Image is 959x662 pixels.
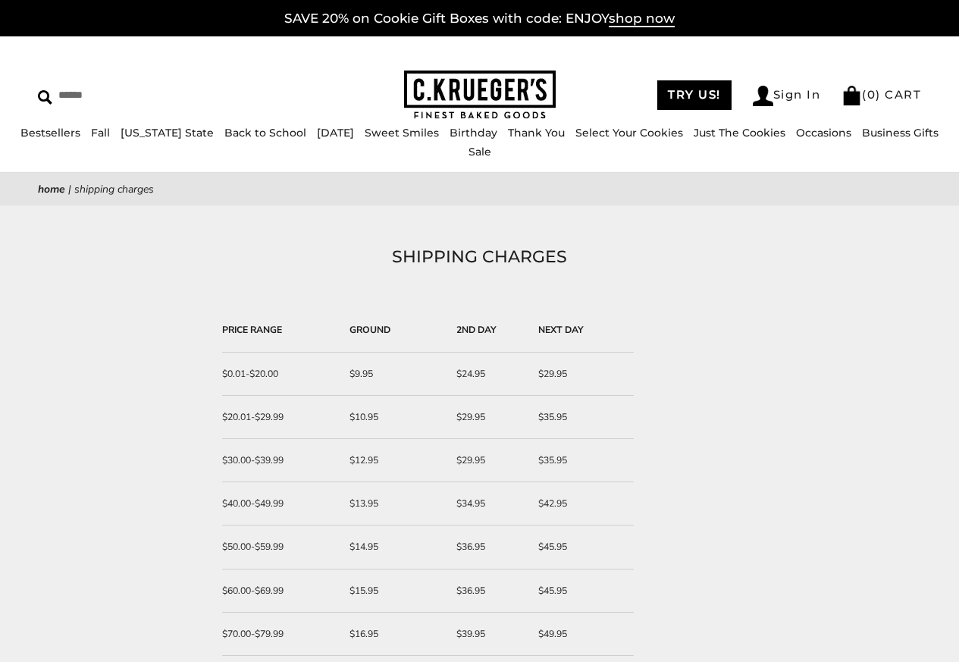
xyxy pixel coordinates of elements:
strong: NEXT DAY [538,324,584,336]
div: $30.00-$39.99 [222,453,334,468]
a: Thank You [508,126,565,140]
td: $70.00-$79.99 [222,613,342,656]
td: $24.95 [449,353,530,396]
a: Home [38,182,65,196]
a: Bestsellers [20,126,80,140]
a: SAVE 20% on Cookie Gift Boxes with code: ENJOYshop now [284,11,675,27]
td: $45.95 [531,526,634,569]
span: $20.01-$29.99 [222,411,284,423]
td: $42.95 [531,482,634,526]
strong: 2ND DAY [456,324,497,336]
a: Business Gifts [862,126,939,140]
td: $29.95 [531,353,634,396]
td: $9.95 [342,353,449,396]
td: $0.01-$20.00 [222,353,342,396]
td: $34.95 [449,482,530,526]
td: $49.95 [531,613,634,656]
td: $14.95 [342,526,449,569]
td: $15.95 [342,569,449,613]
a: Fall [91,126,110,140]
td: $10.95 [342,396,449,439]
strong: GROUND [349,324,390,336]
a: Occasions [796,126,851,140]
a: [DATE] [317,126,354,140]
h1: SHIPPING CHARGES [61,243,898,271]
span: SHIPPING CHARGES [74,182,154,196]
nav: breadcrumbs [38,180,921,198]
img: C.KRUEGER'S [404,71,556,120]
td: $60.00-$69.99 [222,569,342,613]
span: 0 [867,87,876,102]
img: Account [753,86,773,106]
td: $35.95 [531,439,634,482]
td: $12.95 [342,439,449,482]
img: Bag [841,86,862,105]
strong: PRICE RANGE [222,324,282,336]
td: $35.95 [531,396,634,439]
a: (0) CART [841,87,921,102]
td: $50.00-$59.99 [222,526,342,569]
img: Search [38,90,52,105]
td: $36.95 [449,526,530,569]
a: Birthday [450,126,497,140]
span: | [68,182,71,196]
td: $16.95 [342,613,449,656]
a: Select Your Cookies [575,126,683,140]
a: TRY US! [657,80,732,110]
td: $36.95 [449,569,530,613]
a: Sign In [753,86,821,106]
a: Sweet Smiles [365,126,439,140]
td: $45.95 [531,569,634,613]
td: $29.95 [449,396,530,439]
a: Back to School [224,126,306,140]
a: [US_STATE] State [121,126,214,140]
td: $13.95 [342,482,449,526]
td: $40.00-$49.99 [222,482,342,526]
a: Just The Cookies [694,126,785,140]
a: Sale [469,145,491,158]
input: Search [38,83,240,107]
span: shop now [609,11,675,27]
td: $39.95 [449,613,530,656]
td: $29.95 [449,439,530,482]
